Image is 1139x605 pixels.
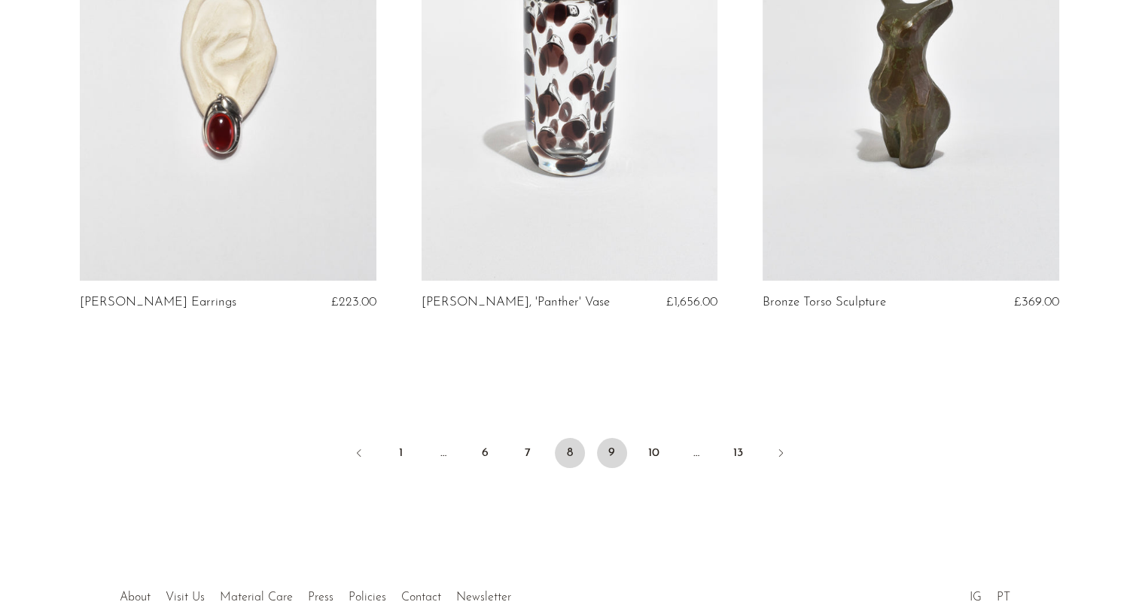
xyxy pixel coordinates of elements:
a: Next [766,438,796,471]
a: Contact [401,591,441,603]
a: Press [308,591,333,603]
a: Previous [344,438,374,471]
a: Bronze Torso Sculpture [763,296,886,309]
a: [PERSON_NAME] Earrings [80,296,236,309]
a: 10 [639,438,669,468]
a: 9 [597,438,627,468]
span: £369.00 [1014,296,1059,309]
span: … [681,438,711,468]
span: … [428,438,458,468]
span: £223.00 [330,296,376,309]
a: IG [970,591,982,603]
a: About [120,591,151,603]
span: £1,656.00 [666,296,717,309]
a: 6 [471,438,501,468]
a: Material Care [220,591,293,603]
span: 8 [555,438,585,468]
a: 1 [386,438,416,468]
a: Visit Us [166,591,205,603]
a: Policies [349,591,386,603]
a: [PERSON_NAME], 'Panther' Vase [422,296,610,309]
a: 7 [513,438,543,468]
a: PT [997,591,1010,603]
a: 13 [723,438,754,468]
